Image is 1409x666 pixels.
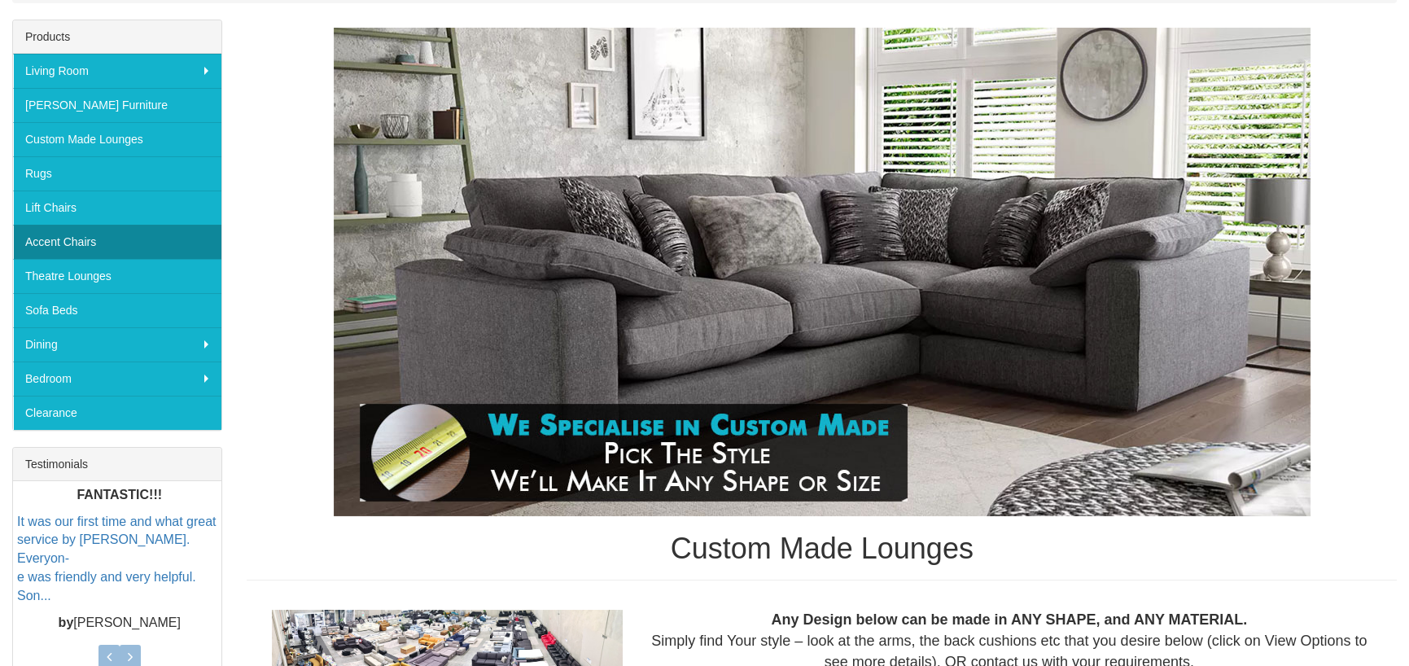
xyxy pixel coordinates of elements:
a: Sofa Beds [13,293,221,327]
div: Testimonials [13,448,221,481]
a: Clearance [13,396,221,430]
a: Theatre Lounges [13,259,221,293]
h1: Custom Made Lounges [247,532,1397,565]
a: It was our first time and what great service by [PERSON_NAME]. Everyon-e was friendly and very he... [17,515,217,602]
a: Accent Chairs [13,225,221,259]
div: Products [13,20,221,54]
b: Any Design below can be made in ANY SHAPE, and ANY MATERIAL. [771,611,1247,628]
a: [PERSON_NAME] Furniture [13,88,221,122]
p: [PERSON_NAME] [17,614,221,633]
img: Custom Made Lounges [334,28,1311,516]
a: Custom Made Lounges [13,122,221,156]
a: Dining [13,327,221,361]
b: FANTASTIC!!! [77,488,162,502]
a: Bedroom [13,361,221,396]
a: Living Room [13,54,221,88]
a: Lift Chairs [13,191,221,225]
b: by [59,616,74,629]
a: Rugs [13,156,221,191]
